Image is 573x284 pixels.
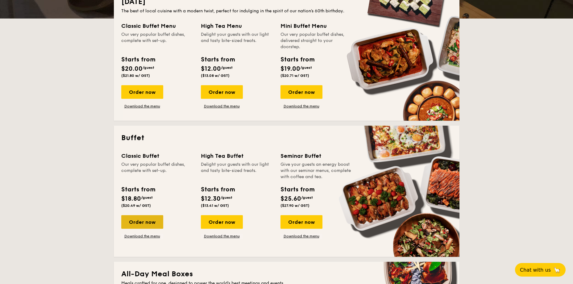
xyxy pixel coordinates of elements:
span: ($13.41 w/ GST) [201,203,229,208]
span: $12.30 [201,195,221,203]
div: Order now [201,215,243,229]
div: Order now [201,85,243,99]
div: Order now [280,215,322,229]
div: Classic Buffet Menu [121,22,193,30]
span: /guest [301,195,313,200]
span: /guest [221,65,233,70]
a: Download the menu [121,104,163,109]
div: The best of local cuisine with a modern twist, perfect for indulging in the spirit of our nation’... [121,8,452,14]
h2: Buffet [121,133,452,143]
span: $18.80 [121,195,141,203]
span: $25.60 [280,195,301,203]
a: Download the menu [121,234,163,239]
div: Seminar Buffet [280,152,353,160]
a: Download the menu [280,104,322,109]
div: Order now [280,85,322,99]
span: $12.00 [201,65,221,73]
button: Chat with us🦙 [515,263,566,277]
div: High Tea Buffet [201,152,273,160]
div: Delight your guests with our light and tasty bite-sized treats. [201,31,273,50]
span: /guest [143,65,154,70]
span: $20.00 [121,65,143,73]
div: Order now [121,85,163,99]
h2: All-Day Meal Boxes [121,269,452,279]
div: Starts from [201,55,235,64]
div: Delight your guests with our light and tasty bite-sized treats. [201,161,273,180]
span: /guest [300,65,312,70]
div: Our very popular buffet dishes, delivered straight to your doorstep. [280,31,353,50]
div: Our very popular buffet dishes, complete with set-up. [121,161,193,180]
span: Chat with us [520,267,551,273]
div: Give your guests an energy boost with our seminar menus, complete with coffee and tea. [280,161,353,180]
span: ($21.80 w/ GST) [121,73,150,78]
span: ($20.71 w/ GST) [280,73,309,78]
span: /guest [221,195,232,200]
span: 🦙 [553,266,561,274]
div: Classic Buffet [121,152,193,160]
div: Order now [121,215,163,229]
div: Starts from [280,55,314,64]
span: ($20.49 w/ GST) [121,203,151,208]
div: Starts from [201,185,235,194]
a: Download the menu [201,104,243,109]
span: ($27.90 w/ GST) [280,203,309,208]
span: $19.00 [280,65,300,73]
span: ($13.08 w/ GST) [201,73,230,78]
div: High Tea Menu [201,22,273,30]
a: Download the menu [201,234,243,239]
div: Starts from [121,55,155,64]
a: Download the menu [280,234,322,239]
div: Our very popular buffet dishes, complete with set-up. [121,31,193,50]
span: /guest [141,195,153,200]
div: Mini Buffet Menu [280,22,353,30]
div: Starts from [280,185,314,194]
div: Starts from [121,185,155,194]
